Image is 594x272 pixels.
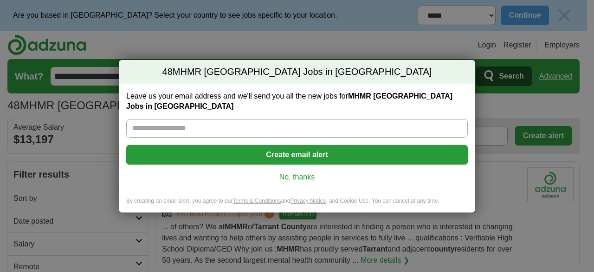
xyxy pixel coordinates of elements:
[119,197,475,212] div: By creating an email alert, you agree to our and , and Cookie Use. You can cancel at any time.
[291,198,326,204] a: Privacy Notice
[126,145,468,165] button: Create email alert
[119,60,475,84] h2: MHMR [GEOGRAPHIC_DATA] Jobs in [GEOGRAPHIC_DATA]
[162,66,173,79] span: 48
[126,91,468,112] label: Leave us your email address and we'll send you all the new jobs for
[232,198,281,204] a: Terms & Conditions
[134,172,460,182] a: No, thanks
